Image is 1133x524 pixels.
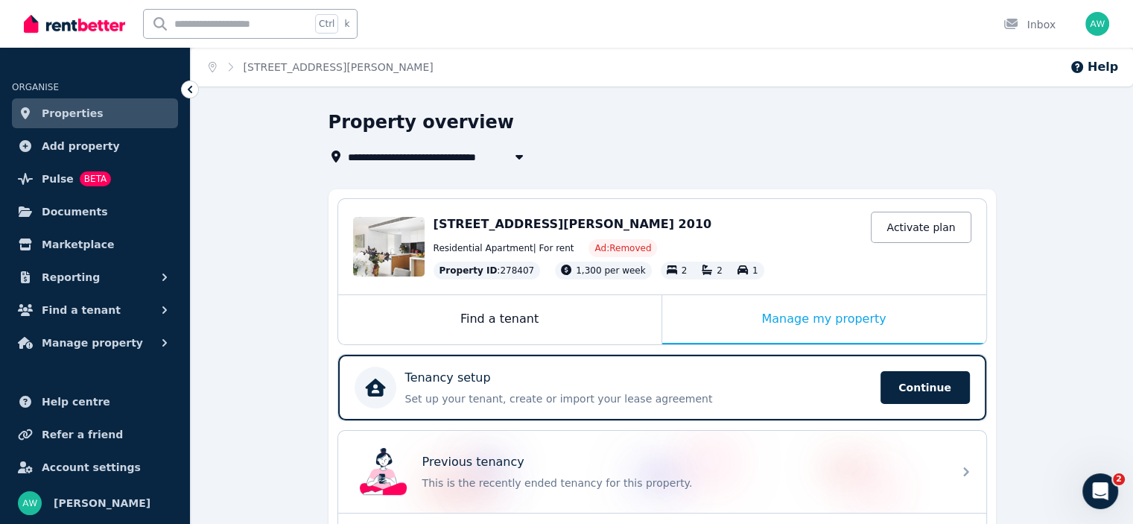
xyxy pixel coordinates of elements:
button: Find a tenant [12,295,178,325]
button: Manage property [12,328,178,358]
div: Find a tenant [338,295,661,344]
img: Andrew Wood [18,491,42,515]
a: Tenancy setupSet up your tenant, create or import your lease agreementContinue [338,355,986,420]
div: : 278407 [434,262,541,280]
span: 2 [717,265,723,276]
a: Refer a friend [12,420,178,449]
span: Help centre [42,393,110,411]
span: [PERSON_NAME] [54,494,150,512]
a: Marketplace [12,230,178,259]
span: [STREET_ADDRESS][PERSON_NAME] 2010 [434,217,712,231]
h1: Property overview [329,110,514,134]
span: 1 [752,265,758,276]
span: Reporting [42,268,100,286]
span: BETA [80,171,111,186]
button: Reporting [12,262,178,292]
span: Documents [42,203,108,221]
a: Add property [12,131,178,161]
span: Continue [880,371,970,404]
a: Help centre [12,387,178,417]
div: Inbox [1003,17,1056,32]
span: Add property [42,137,120,155]
nav: Breadcrumb [191,48,451,86]
button: Help [1070,58,1118,76]
span: Marketplace [42,236,114,253]
iframe: Intercom live chat [1082,473,1118,509]
span: Ad: Removed [594,242,651,254]
img: Previous tenancy [360,448,407,496]
span: 1,300 per week [576,265,645,276]
span: 2 [682,265,688,276]
a: Previous tenancyPrevious tenancyThis is the recently ended tenancy for this property. [338,431,986,513]
span: ORGANISE [12,82,59,92]
a: Documents [12,197,178,227]
span: 2 [1113,473,1125,485]
img: RentBetter [24,13,125,35]
p: This is the recently ended tenancy for this property. [422,476,944,490]
span: k [344,18,349,30]
p: Tenancy setup [405,369,491,387]
span: Ctrl [315,14,338,34]
span: Refer a friend [42,426,123,443]
a: Properties [12,98,178,128]
span: Find a tenant [42,301,121,319]
p: Previous tenancy [422,453,524,471]
span: Pulse [42,170,74,188]
div: Manage my property [662,295,986,344]
a: Account settings [12,452,178,482]
a: PulseBETA [12,164,178,194]
p: Set up your tenant, create or import your lease agreement [405,391,872,406]
span: Manage property [42,334,143,352]
span: Property ID [439,265,498,277]
img: Andrew Wood [1085,12,1109,36]
span: Residential Apartment | For rent [434,242,574,254]
span: Account settings [42,458,141,476]
a: [STREET_ADDRESS][PERSON_NAME] [244,61,434,73]
span: Properties [42,104,104,122]
a: Activate plan [871,212,971,243]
